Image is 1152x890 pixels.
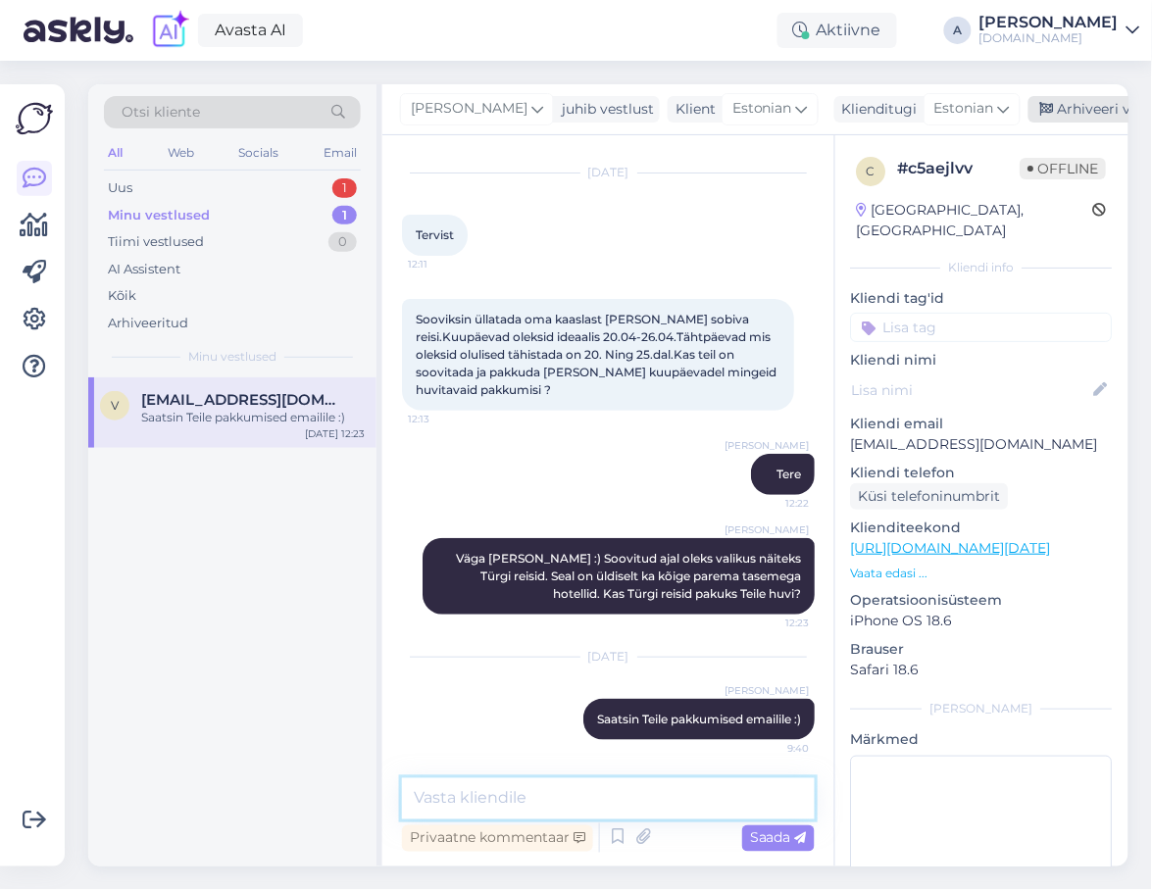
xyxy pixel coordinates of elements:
[857,200,1093,241] div: [GEOGRAPHIC_DATA], [GEOGRAPHIC_DATA]
[851,729,1113,750] p: Märkmed
[668,99,716,120] div: Klient
[851,350,1113,371] p: Kliendi nimi
[305,426,365,441] div: [DATE] 12:23
[149,10,190,51] img: explore-ai
[108,232,204,252] div: Tiimi vestlused
[750,829,807,847] span: Saada
[735,496,809,511] span: 12:22
[851,565,1113,582] p: Vaata edasi ...
[725,683,809,698] span: [PERSON_NAME]
[851,639,1113,660] p: Brauser
[851,539,1051,557] a: [URL][DOMAIN_NAME][DATE]
[735,741,809,756] span: 9:40
[851,313,1113,342] input: Lisa tag
[108,286,136,306] div: Kõik
[108,206,210,225] div: Minu vestlused
[416,227,454,242] span: Tervist
[851,483,1009,510] div: Küsi telefoninumbrit
[868,164,877,178] span: c
[851,700,1113,717] div: [PERSON_NAME]
[851,288,1113,309] p: Kliendi tag'id
[554,99,654,120] div: juhib vestlust
[234,140,282,166] div: Socials
[411,98,527,120] span: [PERSON_NAME]
[108,178,132,198] div: Uus
[164,140,198,166] div: Web
[402,648,815,666] div: [DATE]
[851,463,1113,483] p: Kliendi telefon
[851,259,1113,276] div: Kliendi info
[141,391,345,409] span: Viljandipaadimees@mail.ee
[108,260,180,279] div: AI Assistent
[198,14,303,47] a: Avasta AI
[851,434,1113,455] p: [EMAIL_ADDRESS][DOMAIN_NAME]
[851,660,1113,680] p: Safari 18.6
[979,30,1119,46] div: [DOMAIN_NAME]
[732,98,792,120] span: Estonian
[851,518,1113,538] p: Klienditeekond
[725,438,809,453] span: [PERSON_NAME]
[104,140,126,166] div: All
[320,140,361,166] div: Email
[408,412,481,426] span: 12:13
[979,15,1140,46] a: [PERSON_NAME][DOMAIN_NAME]
[456,551,804,601] span: Väga [PERSON_NAME] :) Soovitud ajal oleks valikus näiteks Türgi reisid. Seal on üldiselt ka kõige...
[851,590,1113,611] p: Operatsioonisüsteem
[122,102,200,123] span: Otsi kliente
[141,409,365,426] div: Saatsin Teile pakkumised emailile :)
[979,15,1119,30] div: [PERSON_NAME]
[328,232,357,252] div: 0
[332,206,357,225] div: 1
[725,522,809,537] span: [PERSON_NAME]
[16,100,53,137] img: Askly Logo
[852,379,1090,401] input: Lisa nimi
[944,17,972,44] div: A
[188,348,276,366] span: Minu vestlused
[332,178,357,198] div: 1
[834,99,918,120] div: Klienditugi
[402,825,593,852] div: Privaatne kommentaar
[597,712,801,726] span: Saatsin Teile pakkumised emailile :)
[416,312,779,397] span: Sooviksin üllatada oma kaaslast [PERSON_NAME] sobiva reisi.Kuupäevad oleksid ideaalis 20.04-26.04...
[776,467,801,481] span: Tere
[851,414,1113,434] p: Kliendi email
[1021,158,1107,179] span: Offline
[898,157,1021,180] div: # c5aejlvv
[402,164,815,181] div: [DATE]
[851,611,1113,631] p: iPhone OS 18.6
[777,13,897,48] div: Aktiivne
[108,314,188,333] div: Arhiveeritud
[111,398,119,413] span: V
[408,257,481,272] span: 12:11
[735,616,809,630] span: 12:23
[934,98,994,120] span: Estonian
